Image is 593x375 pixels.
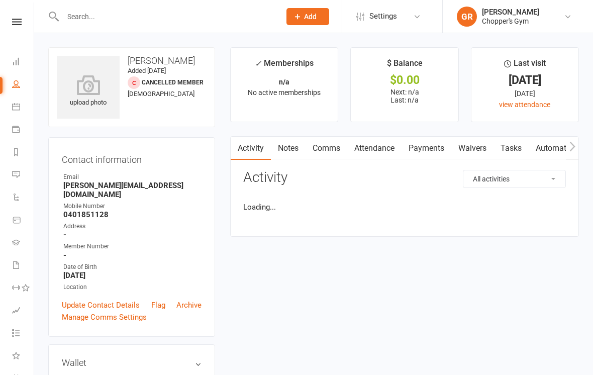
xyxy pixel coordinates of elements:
div: Date of Birth [63,262,202,272]
div: [PERSON_NAME] [482,8,539,17]
div: Memberships [255,57,314,75]
div: GR [457,7,477,27]
div: $0.00 [360,75,449,85]
a: Flag [151,299,165,311]
strong: 0401851128 [63,210,202,219]
a: Payments [12,119,35,142]
div: $ Balance [387,57,423,75]
div: [DATE] [480,88,569,99]
li: Loading... [243,201,566,213]
input: Search... [60,10,273,24]
a: Manage Comms Settings [62,311,147,323]
div: Last visit [504,57,546,75]
i: ✓ [255,59,261,68]
h3: Wallet [62,358,202,368]
div: Member Number [63,242,202,251]
a: Payments [402,137,451,160]
div: Location [63,283,202,292]
time: Added [DATE] [128,67,166,74]
a: Calendar [12,97,35,119]
div: Chopper's Gym [482,17,539,26]
strong: [PERSON_NAME][EMAIL_ADDRESS][DOMAIN_NAME] [63,181,202,199]
div: Mobile Number [63,202,202,211]
a: view attendance [499,101,550,109]
div: Email [63,172,202,182]
strong: - [63,230,202,239]
a: Comms [306,137,347,160]
a: Product Sales [12,210,35,232]
a: Attendance [347,137,402,160]
a: What's New [12,345,35,368]
a: Assessments [12,300,35,323]
strong: n/a [279,78,289,86]
a: Dashboard [12,51,35,74]
span: Cancelled member [142,79,204,86]
a: Archive [176,299,202,311]
strong: [DATE] [63,271,202,280]
a: Notes [271,137,306,160]
span: Settings [369,5,397,28]
h3: Contact information [62,151,202,165]
a: Waivers [451,137,493,160]
strong: - [63,251,202,260]
div: [DATE] [480,75,569,85]
span: No active memberships [248,88,321,97]
a: Tasks [493,137,529,160]
span: [DEMOGRAPHIC_DATA] [128,90,194,98]
button: Add [286,8,329,25]
div: upload photo [57,75,120,108]
a: Automations [529,137,588,160]
h3: [PERSON_NAME] [57,56,207,66]
a: Update Contact Details [62,299,140,311]
span: Add [304,13,317,21]
a: Activity [231,137,271,160]
div: Address [63,222,202,231]
h3: Activity [243,170,566,185]
a: People [12,74,35,97]
a: Reports [12,142,35,164]
p: Next: n/a Last: n/a [360,88,449,104]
